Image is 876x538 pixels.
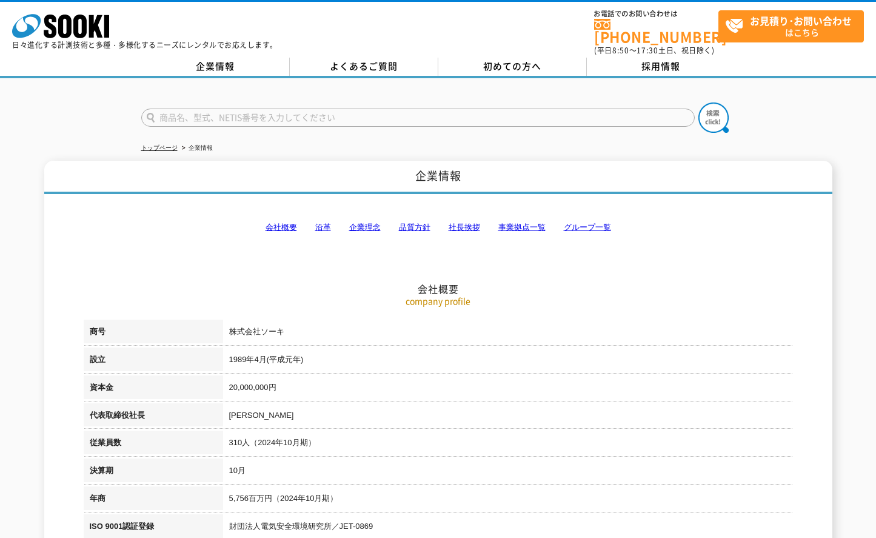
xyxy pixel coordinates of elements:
[223,375,793,403] td: 20,000,000円
[223,459,793,486] td: 10月
[223,348,793,375] td: 1989年4月(平成元年)
[587,58,735,76] a: 採用情報
[594,10,718,18] span: お電話でのお問い合わせは
[315,223,331,232] a: 沿革
[44,161,832,194] h1: 企業情報
[84,459,223,486] th: 決算期
[84,375,223,403] th: 資本金
[399,223,430,232] a: 品質方針
[84,320,223,348] th: 商号
[725,11,863,41] span: はこちら
[612,45,629,56] span: 8:50
[179,142,213,155] li: 企業情報
[564,223,611,232] a: グループ一覧
[84,161,793,295] h2: 会社概要
[141,144,178,151] a: トップページ
[141,109,695,127] input: 商品名、型式、NETIS番号を入力してください
[84,295,793,308] p: company profile
[223,403,793,431] td: [PERSON_NAME]
[84,486,223,514] th: 年商
[290,58,438,76] a: よくあるご質問
[84,403,223,431] th: 代表取締役社長
[84,348,223,375] th: 設立
[449,223,480,232] a: 社長挨拶
[594,45,714,56] span: (平日 ～ 土日、祝日除く)
[718,10,864,42] a: お見積り･お問い合わせはこちら
[750,13,852,28] strong: お見積り･お問い合わせ
[483,59,541,73] span: 初めての方へ
[498,223,546,232] a: 事業拠点一覧
[349,223,381,232] a: 企業理念
[12,41,278,49] p: 日々進化する計測技術と多種・多様化するニーズにレンタルでお応えします。
[84,431,223,459] th: 従業員数
[223,320,793,348] td: 株式会社ソーキ
[594,19,718,44] a: [PHONE_NUMBER]
[223,431,793,459] td: 310人（2024年10月期）
[141,58,290,76] a: 企業情報
[266,223,297,232] a: 会社概要
[438,58,587,76] a: 初めての方へ
[223,486,793,514] td: 5,756百万円（2024年10月期）
[698,103,729,133] img: btn_search.png
[637,45,658,56] span: 17:30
